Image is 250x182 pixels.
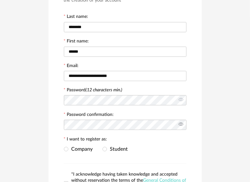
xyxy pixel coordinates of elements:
span: Student [107,147,128,152]
i: (12 characters min.) [86,88,123,92]
label: I want to register as: [64,137,107,143]
label: First name: [64,39,89,45]
label: Email: [64,64,79,69]
label: Password [67,88,123,92]
span: Company [68,147,93,152]
label: Last name: [64,14,88,20]
label: Password confirmation: [64,112,114,118]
